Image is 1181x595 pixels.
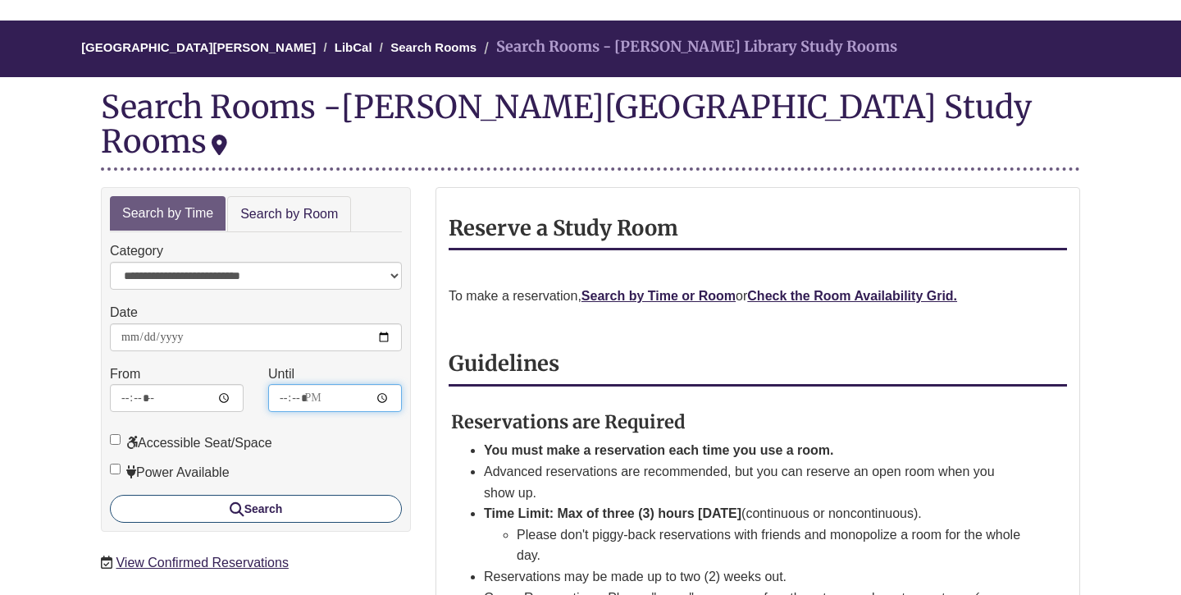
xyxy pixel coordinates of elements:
div: Search Rooms - [101,89,1080,170]
a: LibCal [335,40,372,54]
div: [PERSON_NAME][GEOGRAPHIC_DATA] Study Rooms [101,87,1032,161]
strong: Reserve a Study Room [449,215,678,241]
p: To make a reservation, or [449,286,1067,307]
label: Accessible Seat/Space [110,433,272,454]
a: [GEOGRAPHIC_DATA][PERSON_NAME] [81,40,316,54]
li: Advanced reservations are recommended, but you can reserve an open room when you show up. [484,461,1028,503]
a: View Confirmed Reservations [116,556,288,570]
button: Search [110,495,402,523]
label: Category [110,240,163,262]
strong: Guidelines [449,350,559,377]
strong: You must make a reservation each time you use a room. [484,443,834,457]
li: Search Rooms - [PERSON_NAME] Library Study Rooms [480,35,897,59]
label: Date [110,302,138,323]
label: Power Available [110,462,230,483]
li: Please don't piggy-back reservations with friends and monopolize a room for the whole day. [517,524,1028,566]
strong: Time Limit: Max of three (3) hours [DATE] [484,506,741,520]
a: Search by Time or Room [581,289,736,303]
a: Search Rooms [390,40,477,54]
label: From [110,364,140,385]
input: Accessible Seat/Space [110,434,121,445]
strong: Reservations are Required [451,410,686,433]
li: Reservations may be made up to two (2) weeks out. [484,566,1028,588]
label: Until [268,364,294,385]
li: (continuous or noncontinuous). [484,503,1028,566]
input: Power Available [110,464,121,474]
nav: Breadcrumb [101,21,1080,77]
a: Search by Room [227,196,351,233]
a: Check the Room Availability Grid. [747,289,957,303]
a: Search by Time [110,196,226,231]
